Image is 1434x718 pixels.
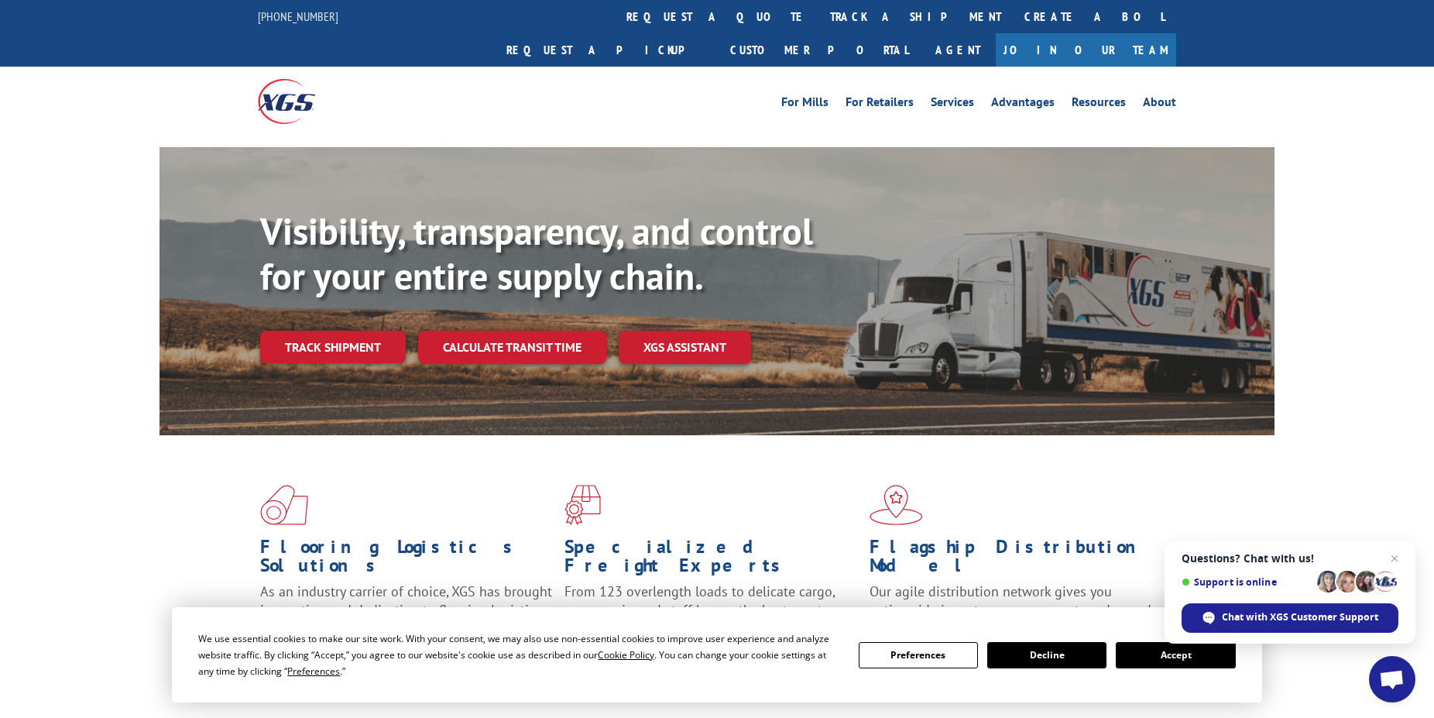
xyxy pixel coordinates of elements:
button: Preferences [859,642,978,668]
a: Advantages [991,96,1055,113]
img: xgs-icon-flagship-distribution-model-red [870,485,923,525]
a: About [1143,96,1176,113]
a: Customer Portal [719,33,920,67]
a: Services [931,96,974,113]
button: Accept [1116,642,1235,668]
a: Calculate transit time [418,331,606,364]
a: Join Our Team [996,33,1176,67]
img: xgs-icon-total-supply-chain-intelligence-red [260,485,308,525]
a: Agent [920,33,996,67]
img: xgs-icon-focused-on-flooring-red [564,485,601,525]
span: Chat with XGS Customer Support [1222,610,1378,624]
div: We use essential cookies to make our site work. With your consent, we may also use non-essential ... [198,630,839,679]
a: For Mills [781,96,828,113]
a: Open chat [1369,656,1415,703]
a: XGS ASSISTANT [619,331,751,364]
h1: Specialized Freight Experts [564,538,857,582]
span: Our agile distribution network gives you nationwide inventory management on demand. [870,582,1154,619]
a: Resources [1072,96,1126,113]
span: Chat with XGS Customer Support [1182,603,1398,633]
span: Questions? Chat with us! [1182,552,1398,565]
b: Visibility, transparency, and control for your entire supply chain. [260,207,813,300]
span: Cookie Policy [598,648,654,661]
a: For Retailers [846,96,914,113]
div: Cookie Consent Prompt [172,607,1262,703]
span: Preferences [287,665,340,678]
h1: Flooring Logistics Solutions [260,538,553,582]
span: Support is online [1182,576,1312,588]
span: As an industry carrier of choice, XGS has brought innovation and dedication to flooring logistics... [260,582,552,637]
p: From 123 overlength loads to delicate cargo, our experienced staff knows the best way to move you... [564,582,857,651]
a: Request a pickup [495,33,719,67]
a: [PHONE_NUMBER] [258,9,338,24]
a: Track shipment [260,331,406,363]
h1: Flagship Distribution Model [870,538,1162,582]
button: Decline [987,642,1106,668]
